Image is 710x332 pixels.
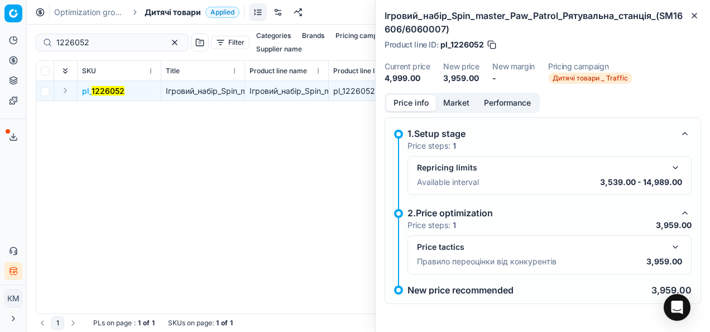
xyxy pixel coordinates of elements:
[407,127,674,140] div: 1.Setup stage
[93,319,132,328] span: PLs on page
[651,286,692,295] p: 3,959.00
[417,256,557,267] p: Правило переоцінки від конкурентів
[492,73,535,84] dd: -
[298,29,329,42] button: Brands
[250,86,324,97] div: Ігровий_набір_Spin_master_Paw_Patrol_Рятувальна_станція_(SM16606/6060007)
[333,86,407,97] div: pl_1226052
[166,67,180,75] span: Title
[221,319,228,328] strong: of
[386,95,436,111] button: Price info
[252,29,295,42] button: Categories
[646,256,682,267] p: 3,959.00
[492,63,535,70] dt: New margin
[82,86,124,97] span: pl_
[230,319,233,328] strong: 1
[152,319,155,328] strong: 1
[453,220,456,230] strong: 1
[54,7,126,18] a: Optimization groups
[417,177,479,188] p: Available interval
[54,7,239,18] nav: breadcrumb
[250,67,307,75] span: Product line name
[5,290,22,307] span: КM
[92,86,124,96] mark: 1226052
[138,319,141,328] strong: 1
[82,86,124,97] button: pl_1226052
[216,319,219,328] strong: 1
[443,63,479,70] dt: New price
[205,7,239,18] span: Applied
[56,37,159,48] input: Search by SKU or title
[407,220,456,231] p: Price steps:
[385,9,701,36] h2: Ігровий_набір_Spin_master_Paw_Patrol_Рятувальна_станція_(SM16606/6060007)
[417,241,664,253] div: Price tactics
[453,141,456,150] strong: 1
[168,319,214,328] span: SKUs on page :
[385,41,438,49] span: Product line ID :
[443,73,479,84] dd: 3,959.00
[211,36,250,49] button: Filter
[36,316,80,330] nav: pagination
[166,86,471,96] span: Ігровий_набір_Spin_master_Paw_Patrol_Рятувальна_станція_(SM16606/6060007)
[407,206,674,220] div: 2.Price optimization
[548,63,632,70] dt: Pricing campaign
[600,177,682,188] p: 3,539.00 - 14,989.00
[82,67,96,75] span: SKU
[59,64,72,78] button: Expand all
[252,42,306,56] button: Supplier name
[145,7,239,18] span: Дитячі товариApplied
[656,220,692,231] p: 3,959.00
[664,294,690,321] div: Open Intercom Messenger
[333,67,380,75] span: Product line ID
[417,162,664,173] div: Repricing limits
[385,63,430,70] dt: Current price
[385,73,430,84] dd: 4,999.00
[440,39,484,50] span: pl_1226052
[436,95,477,111] button: Market
[143,319,150,328] strong: of
[59,84,72,97] button: Expand
[4,290,22,307] button: КM
[407,286,514,295] p: New price recommended
[145,7,201,18] span: Дитячі товари
[36,316,49,330] button: Go to previous page
[477,95,538,111] button: Performance
[331,29,395,42] button: Pricing campaign
[93,319,155,328] div: :
[548,73,632,84] span: Дитячі товари _ Traffic
[66,316,80,330] button: Go to next page
[51,316,64,330] button: 1
[407,140,456,151] p: Price steps:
